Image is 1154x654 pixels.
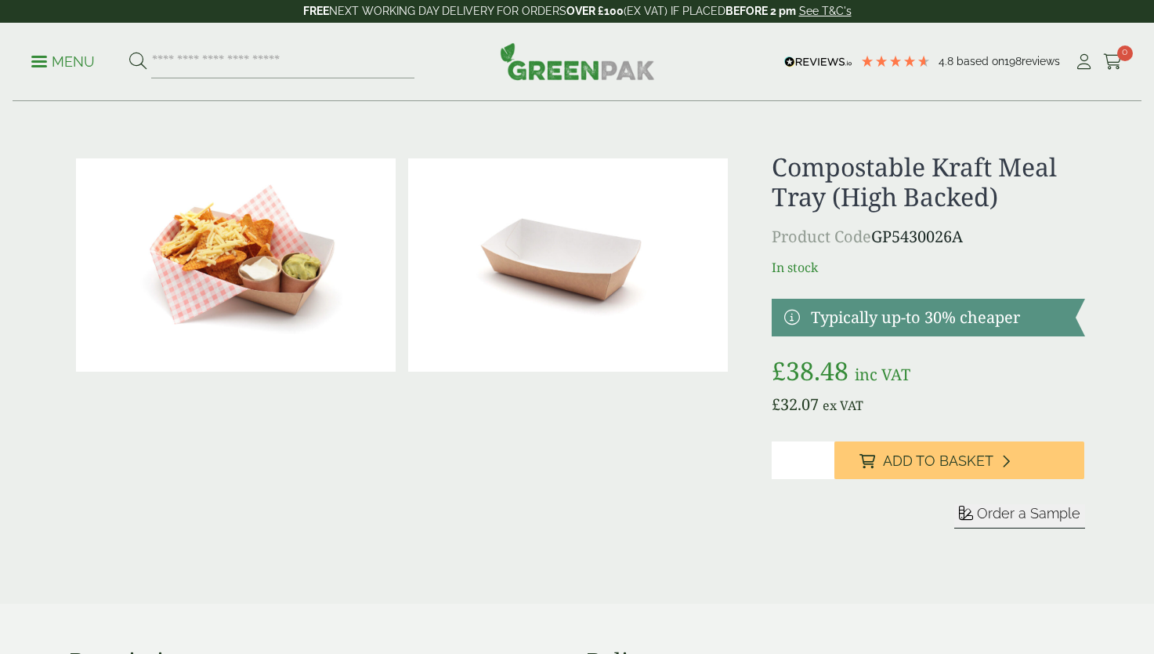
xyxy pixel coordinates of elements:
[303,5,329,17] strong: FREE
[823,397,863,414] span: ex VAT
[408,158,728,372] img: 5430026A Kraft Meal Tray Standard High Backed
[784,56,852,67] img: REVIEWS.io
[883,452,993,470] span: Add to Basket
[31,53,95,71] p: Menu
[772,258,1084,277] p: In stock
[1103,50,1123,74] a: 0
[855,364,910,385] span: inc VAT
[725,5,796,17] strong: BEFORE 2 pm
[954,504,1085,529] button: Order a Sample
[772,394,780,415] span: £
[772,225,1084,249] p: GP5430026A
[1103,54,1123,70] i: Cart
[939,55,957,67] span: 4.8
[772,226,871,247] span: Product Code
[1004,55,1022,67] span: 198
[500,42,655,80] img: GreenPak Supplies
[772,152,1084,213] h1: Compostable Kraft Meal Tray (High Backed)
[799,5,852,17] a: See T&C's
[566,5,624,17] strong: OVER £100
[31,53,95,68] a: Menu
[1074,54,1094,70] i: My Account
[772,354,848,387] bdi: 38.48
[76,158,396,372] img: 5430026A Kraft Meal Tray Standard High Backed With Nacho Contents
[772,394,819,415] bdi: 32.07
[957,55,1004,67] span: Based on
[1022,55,1060,67] span: reviews
[834,441,1084,479] button: Add to Basket
[860,54,931,68] div: 4.79 Stars
[977,505,1080,521] span: Order a Sample
[1117,45,1133,61] span: 0
[772,354,786,387] span: £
